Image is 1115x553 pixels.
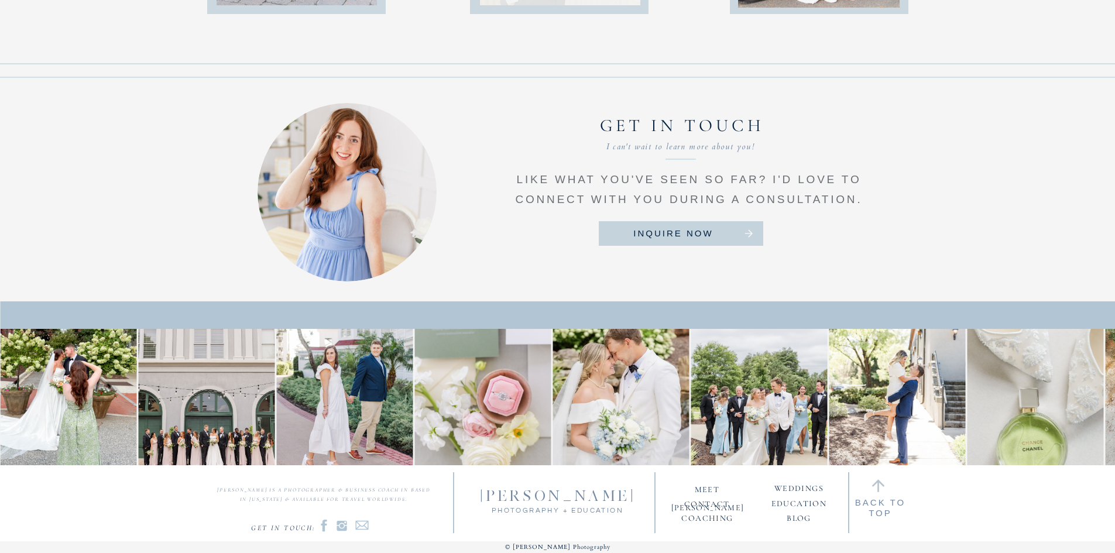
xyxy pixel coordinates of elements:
[276,329,413,465] img: Walking into wedding weekend like… Reminiscing on Brittany & Mark’s engagement session in Disney....
[553,329,689,465] img: The kind of day that makes my photographer heart skip a beat 🤍 the weather was cool and cloudy, t...
[829,329,965,465] img: It’s wedding day! 🤍 Erin & Michael, we are so excited to celebrate you today and capture every mi...
[671,481,743,492] a: meet [PERSON_NAME]
[138,329,275,465] img: Mr. & Mrs. Bostic, you are a dream come true! ✨ We soaked up every second of your Disney, Elvis, ...
[510,170,868,208] p: like what you've seen so far? I'd love to connect with you during a consultation.
[855,497,906,544] a: back to top
[670,510,746,521] a: Coaching
[214,486,435,513] p: [PERSON_NAME] is a photographer & business coach in based in [US_STATE] & available for travel wo...
[606,138,756,148] p: I can't wait to learn more about you!
[769,495,829,506] a: Education
[249,522,318,538] p: Get in touch:
[464,487,653,503] a: [PERSON_NAME]
[677,496,737,507] a: contact
[609,228,738,250] a: inquire now
[769,510,829,521] a: blog
[967,329,1103,465] img: What does it take to truly tell your wedding story? Not just the highlights, but the whole feelin...
[414,329,551,465] img: Pretty in pink! 💕 Heading into another wedding weekend and so excited to serve our couple!!
[769,480,829,491] a: weddings
[691,329,827,465] img: Married at last! 🤍 Erin + Michael, we could not stop smiling all day long with you this past week...
[523,115,842,138] h2: Get in touch
[484,504,632,513] a: photography + Education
